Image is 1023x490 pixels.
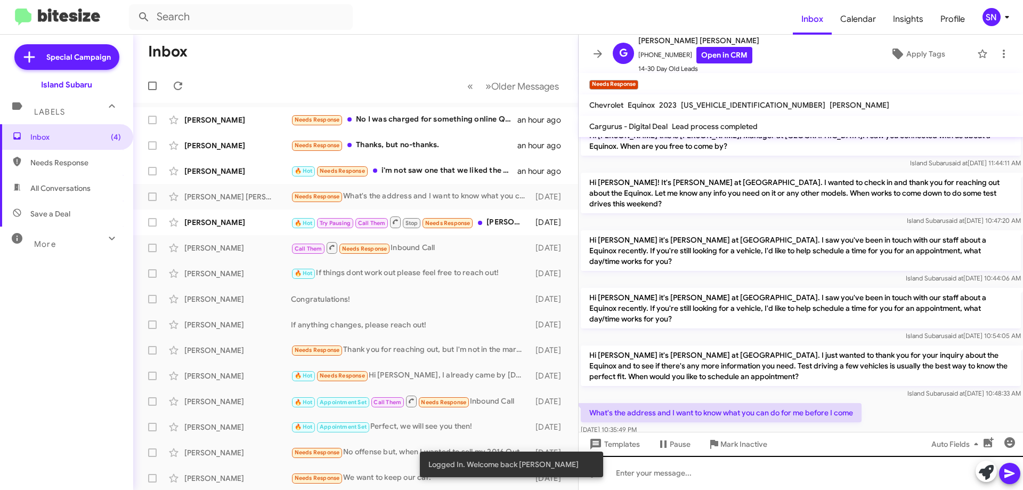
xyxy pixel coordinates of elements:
span: « [467,79,473,93]
span: Chevrolet [589,100,623,110]
span: Templates [587,435,640,454]
div: No I was charged for something online Question if it is legitimate [291,114,517,126]
span: Island Subaru [DATE] 11:44:11 AM [910,159,1021,167]
span: Call Them [358,220,386,227]
span: Needs Response [295,116,340,123]
span: [US_VEHICLE_IDENTIFICATION_NUMBER] [681,100,825,110]
a: Calendar [832,4,884,35]
span: Profile [932,4,973,35]
span: Island Subaru [DATE] 10:54:05 AM [906,332,1021,340]
span: More [34,239,56,249]
span: » [485,79,491,93]
p: Hi [PERSON_NAME]! It's [PERSON_NAME] at [GEOGRAPHIC_DATA]. I wanted to check in and thank you for... [581,173,1021,213]
span: [PERSON_NAME] [PERSON_NAME] [638,34,759,47]
span: Cargurus - Digital Deal [589,122,668,131]
div: [PERSON_NAME] [184,115,291,125]
div: Island Subaru [41,79,92,90]
div: Inbound Call [291,241,530,254]
div: an hour ago [517,140,570,151]
div: [DATE] [530,243,570,253]
span: 🔥 Hot [295,423,313,430]
div: Hi [PERSON_NAME], I already came by [DATE], and am pondering a few things over. Thanks! [291,369,530,382]
div: Thanks, but no-thanks. [291,139,517,151]
nav: Page navigation example [461,75,565,97]
span: Needs Response [425,220,470,227]
span: Auto Fields [931,435,983,454]
div: [PERSON_NAME] Please provide the best counter offer for the cross track and forester. I would app... [291,215,530,229]
span: Apply Tags [906,44,945,63]
span: said at [946,389,965,397]
span: Equinox [628,100,655,110]
span: Try Pausing [320,220,351,227]
div: [DATE] [530,371,570,381]
div: Perfect, we will see you then! [291,421,530,433]
a: Insights [884,4,932,35]
span: Logged In. Welcome back [PERSON_NAME] [428,459,579,470]
span: Labels [34,107,65,117]
span: Needs Response [295,347,340,354]
div: [DATE] [530,396,570,407]
span: Island Subaru [DATE] 10:44:06 AM [906,274,1021,282]
div: Inbound Call [291,395,530,408]
div: [PERSON_NAME] [184,396,291,407]
span: Older Messages [491,81,559,92]
span: Mark Inactive [720,435,767,454]
span: Needs Response [295,193,340,200]
span: 🔥 Hot [295,399,313,406]
div: an hour ago [517,115,570,125]
div: We want to keep our car. [291,472,530,484]
p: Hi [PERSON_NAME] it's [PERSON_NAME] at [GEOGRAPHIC_DATA]. I just wanted to thank you for your inq... [581,346,1021,386]
a: Inbox [793,4,832,35]
span: Island Subaru [DATE] 10:47:20 AM [907,216,1021,224]
div: [PERSON_NAME] [184,422,291,432]
div: If things dont work out please feel free to reach out! [291,267,530,279]
div: What's the address and I want to know what you can do for me before I come [291,190,530,203]
div: [PERSON_NAME] [184,447,291,458]
div: [DATE] [530,217,570,228]
span: Needs Response [342,245,387,252]
p: Hi [PERSON_NAME] it's [PERSON_NAME] at [GEOGRAPHIC_DATA]. I saw you've been in touch with our sta... [581,288,1021,328]
div: [PERSON_NAME] [184,217,291,228]
div: Congratulations! [291,294,530,304]
div: [DATE] [530,422,570,432]
div: [DATE] [530,294,570,304]
span: said at [946,216,964,224]
span: 🔥 Hot [295,372,313,379]
span: G [619,45,628,62]
button: Next [479,75,565,97]
span: Needs Response [421,399,466,406]
span: [DATE] 10:35:49 PM [581,425,637,433]
div: [DATE] [530,268,570,279]
div: [PERSON_NAME] [184,268,291,279]
div: Thank you for reaching out, but I'm not in the market for another car just yet. I recently had su... [291,344,530,356]
div: i'm not saw one that we liked the Carfax on cold schedule an appointment. Ask my daughter to take... [291,165,517,177]
span: Inbox [30,132,121,142]
button: SN [973,8,1011,26]
span: 🔥 Hot [295,220,313,227]
div: [DATE] [530,191,570,202]
span: All Conversations [30,183,91,194]
span: Appointment Set [320,423,367,430]
span: Pause [670,435,691,454]
input: Search [129,4,353,30]
span: [PERSON_NAME] [830,100,889,110]
span: Appointment Set [320,399,367,406]
p: Hi [PERSON_NAME] it's [PERSON_NAME] at [GEOGRAPHIC_DATA]. I saw you've been in touch with our sta... [581,230,1021,271]
span: said at [945,274,963,282]
span: Special Campaign [46,52,111,62]
div: [DATE] [530,319,570,330]
button: Previous [461,75,480,97]
span: (4) [111,132,121,142]
button: Pause [648,435,699,454]
span: 🔥 Hot [295,270,313,277]
p: What's the address and I want to know what you can do for me before I come [581,403,862,422]
small: Needs Response [589,80,638,90]
span: 14-30 Day Old Leads [638,63,759,74]
button: Apply Tags [863,44,972,63]
span: Needs Response [320,372,365,379]
span: Call Them [374,399,401,406]
div: an hour ago [517,166,570,176]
